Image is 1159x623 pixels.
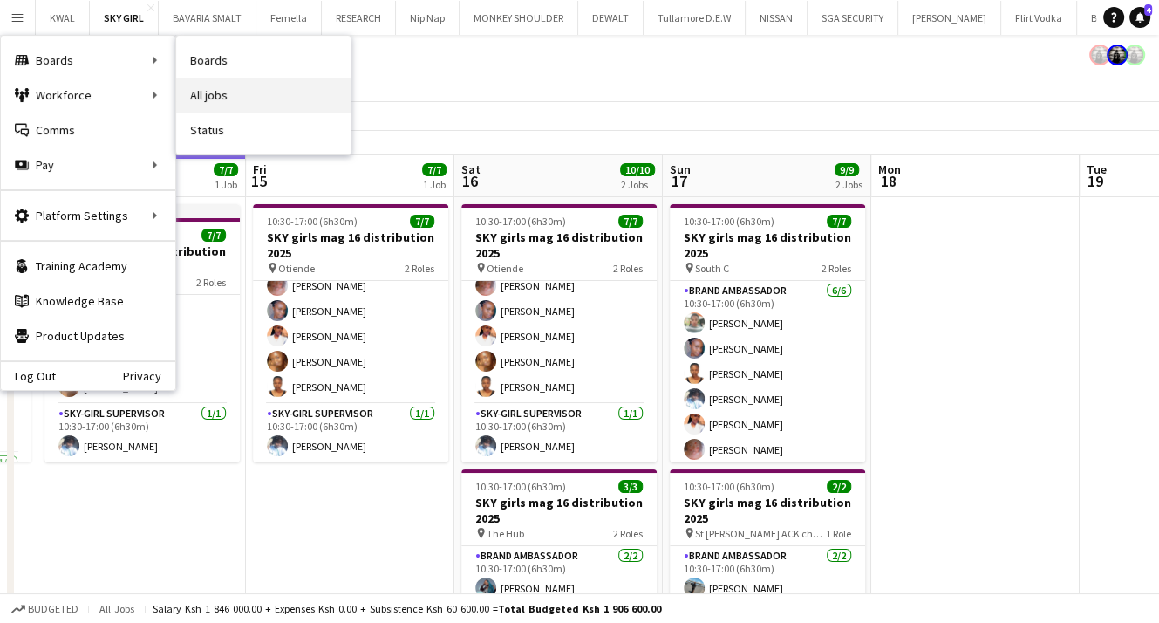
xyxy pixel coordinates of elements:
[822,262,851,275] span: 2 Roles
[1129,7,1150,28] a: 4
[827,215,851,228] span: 7/7
[670,161,691,177] span: Sun
[176,78,351,113] a: All jobs
[487,262,523,275] span: Otiende
[621,178,654,191] div: 2 Jobs
[460,1,578,35] button: MONKEY SHOULDER
[1077,1,1145,35] button: BACARDI
[461,218,657,404] app-card-role: Brand Ambassador6/610:30-17:00 (6h30m)[PERSON_NAME][PERSON_NAME][PERSON_NAME][PERSON_NAME][PERSON...
[1144,4,1152,16] span: 4
[670,229,865,261] h3: SKY girls mag 16 distribution 2025
[644,1,746,35] button: Tullamore D.E.W
[422,163,447,176] span: 7/7
[253,229,448,261] h3: SKY girls mag 16 distribution 2025
[1,43,175,78] div: Boards
[618,215,643,228] span: 7/7
[808,1,898,35] button: SGA SECURITY
[835,178,862,191] div: 2 Jobs
[578,1,644,35] button: DEWALT
[1,113,175,147] a: Comms
[461,404,657,463] app-card-role: SKY-GIRL SUPERVISOR1/110:30-17:00 (6h30m)[PERSON_NAME]
[1,249,175,284] a: Training Academy
[618,480,643,493] span: 3/3
[1,318,175,353] a: Product Updates
[405,262,434,275] span: 2 Roles
[96,602,138,615] span: All jobs
[1,284,175,318] a: Knowledge Base
[214,163,238,176] span: 7/7
[44,404,240,463] app-card-role: SKY-GIRL SUPERVISOR1/110:30-17:00 (6h30m)[PERSON_NAME]
[461,229,657,261] h3: SKY girls mag 16 distribution 2025
[396,1,460,35] button: Nip Nap
[620,163,655,176] span: 10/10
[253,404,448,463] app-card-role: SKY-GIRL SUPERVISOR1/110:30-17:00 (6h30m)[PERSON_NAME]
[1084,171,1107,191] span: 19
[695,262,729,275] span: South C
[1124,44,1145,65] app-user-avatar: simon yonni
[670,204,865,462] app-job-card: 10:30-17:00 (6h30m)7/7SKY girls mag 16 distribution 2025 South C2 RolesBrand Ambassador6/610:30-1...
[684,480,774,493] span: 10:30-17:00 (6h30m)
[267,215,358,228] span: 10:30-17:00 (6h30m)
[1,78,175,113] div: Workforce
[159,1,256,35] button: BAVARIA SMALT
[28,603,78,615] span: Budgeted
[876,171,901,191] span: 18
[827,480,851,493] span: 2/2
[487,527,524,540] span: The Hub
[670,281,865,467] app-card-role: Brand Ambassador6/610:30-17:00 (6h30m)[PERSON_NAME][PERSON_NAME][PERSON_NAME][PERSON_NAME][PERSON...
[253,161,267,177] span: Fri
[835,163,859,176] span: 9/9
[746,1,808,35] button: NISSAN
[684,215,774,228] span: 10:30-17:00 (6h30m)
[826,527,851,540] span: 1 Role
[423,178,446,191] div: 1 Job
[253,204,448,462] app-job-card: 10:30-17:00 (6h30m)7/7SKY girls mag 16 distribution 2025 Otiende2 RolesBrand Ambassador6/610:30-1...
[898,1,1001,35] button: [PERSON_NAME]
[278,262,315,275] span: Otiende
[461,161,481,177] span: Sat
[176,43,351,78] a: Boards
[196,276,226,289] span: 2 Roles
[36,1,90,35] button: KWAL
[90,1,159,35] button: SKY GIRL
[459,171,481,191] span: 16
[256,1,322,35] button: Femella
[878,161,901,177] span: Mon
[670,495,865,526] h3: SKY girls mag 16 distribution 2025
[201,229,226,242] span: 7/7
[461,495,657,526] h3: SKY girls mag 16 distribution 2025
[322,1,396,35] button: RESEARCH
[1089,44,1110,65] app-user-avatar: simon yonni
[253,218,448,404] app-card-role: Brand Ambassador6/610:30-17:00 (6h30m)[PERSON_NAME][PERSON_NAME][PERSON_NAME][PERSON_NAME][PERSON...
[176,113,351,147] a: Status
[475,215,566,228] span: 10:30-17:00 (6h30m)
[1087,161,1107,177] span: Tue
[1,147,175,182] div: Pay
[498,602,661,615] span: Total Budgeted Ksh 1 906 600.00
[613,527,643,540] span: 2 Roles
[475,480,566,493] span: 10:30-17:00 (6h30m)
[667,171,691,191] span: 17
[1107,44,1128,65] app-user-avatar: simon yonni
[9,599,81,619] button: Budgeted
[1,369,56,383] a: Log Out
[215,178,237,191] div: 1 Job
[153,602,661,615] div: Salary Ksh 1 846 000.00 + Expenses Ksh 0.00 + Subsistence Ksh 60 600.00 =
[461,204,657,462] app-job-card: 10:30-17:00 (6h30m)7/7SKY girls mag 16 distribution 2025 Otiende2 RolesBrand Ambassador6/610:30-1...
[613,262,643,275] span: 2 Roles
[695,527,826,540] span: St [PERSON_NAME] ACK church
[1001,1,1077,35] button: Flirt Vodka
[250,171,267,191] span: 15
[410,215,434,228] span: 7/7
[123,369,175,383] a: Privacy
[1,198,175,233] div: Platform Settings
